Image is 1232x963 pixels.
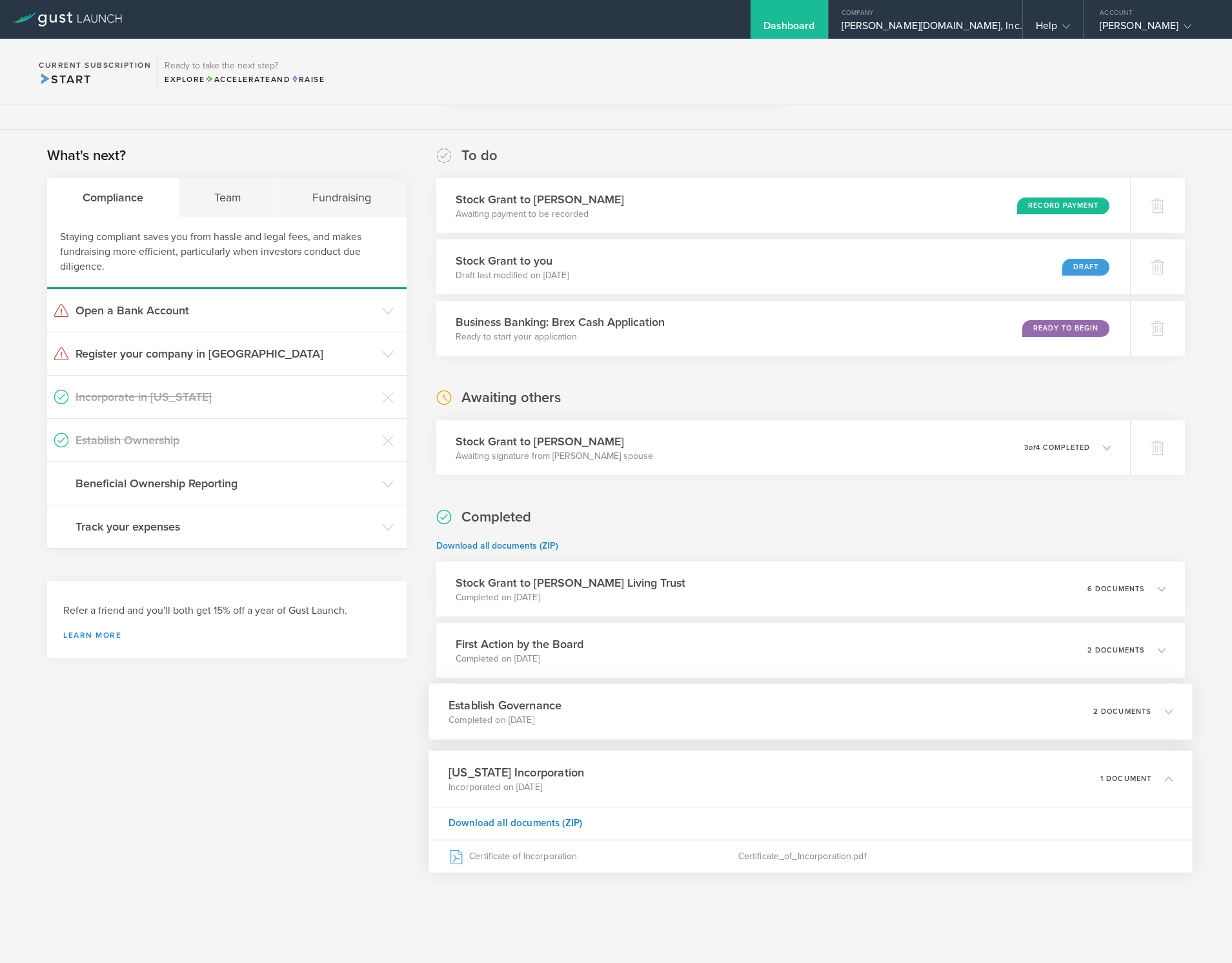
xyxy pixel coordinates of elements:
[456,314,665,330] h3: Business Banking: Brex Cash Application
[456,433,653,450] h3: Stock Grant to [PERSON_NAME]
[456,591,685,604] p: Completed on [DATE]
[456,636,583,653] h3: First Action by the Board
[1024,444,1090,451] p: 3 4 completed
[456,252,569,269] h3: Stock Grant to you
[1100,19,1209,39] div: [PERSON_NAME]
[456,450,653,463] p: Awaiting signature from [PERSON_NAME] spouse
[1017,198,1109,214] div: Record Payment
[47,178,179,217] div: Compliance
[436,540,558,551] a: Download all documents (ZIP)
[1036,19,1070,39] div: Help
[1087,585,1145,593] p: 6 documents
[205,75,291,84] span: and
[429,807,1192,840] div: Download all documents (ZIP)
[205,75,271,84] span: Accelerate
[461,508,531,527] h2: Completed
[76,518,376,535] h3: Track your expenses
[165,74,325,85] div: Explore
[1062,259,1109,276] div: Draft
[39,72,91,86] span: Start
[842,19,1009,39] div: [PERSON_NAME][DOMAIN_NAME], Inc.
[278,178,407,217] div: Fundraising
[1087,647,1145,654] p: 2 documents
[1167,901,1232,963] iframe: Chat Widget
[76,432,376,449] h3: Establish Ownership
[63,603,390,618] h3: Refer a friend and you'll both get 15% off a year of Gust Launch.
[179,178,277,217] div: Team
[436,178,1130,233] div: Stock Grant to [PERSON_NAME]Awaiting payment to be recordedRecord Payment
[456,269,569,282] p: Draft last modified on [DATE]
[436,301,1130,356] div: Business Banking: Brex Cash ApplicationReady to start your applicationReady to Begin
[456,653,583,665] p: Completed on [DATE]
[456,208,624,221] p: Awaiting payment to be recorded
[63,631,390,639] a: Learn more
[456,330,665,343] p: Ready to start your application
[461,389,561,407] h2: Awaiting others
[449,764,584,781] h3: [US_STATE] Incorporation
[1029,443,1036,452] em: of
[763,19,815,39] div: Dashboard
[1022,320,1109,337] div: Ready to Begin
[76,475,376,492] h3: Beneficial Ownership Reporting
[47,217,407,289] div: Staying compliant saves you from hassle and legal fees, and makes fundraising more efficient, par...
[461,147,498,165] h2: To do
[449,696,561,714] h3: Establish Governance
[456,191,624,208] h3: Stock Grant to [PERSON_NAME]
[449,781,584,794] p: Incorporated on [DATE]
[47,147,126,165] h2: What's next?
[738,840,1173,873] div: Certificate_of_Incorporation.pdf
[76,389,376,405] h3: Incorporate in [US_STATE]
[290,75,325,84] span: Raise
[39,61,151,69] h2: Current Subscription
[1093,708,1152,715] p: 2 documents
[1100,775,1152,782] p: 1 document
[76,345,376,362] h3: Register your company in [GEOGRAPHIC_DATA]
[449,840,738,873] div: Certificate of Incorporation
[157,52,331,92] div: Ready to take the next step?ExploreAccelerateandRaise
[76,302,376,319] h3: Open a Bank Account
[165,61,325,70] h3: Ready to take the next step?
[449,714,561,727] p: Completed on [DATE]
[436,239,1130,294] div: Stock Grant to youDraft last modified on [DATE]Draft
[456,574,685,591] h3: Stock Grant to [PERSON_NAME] Living Trust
